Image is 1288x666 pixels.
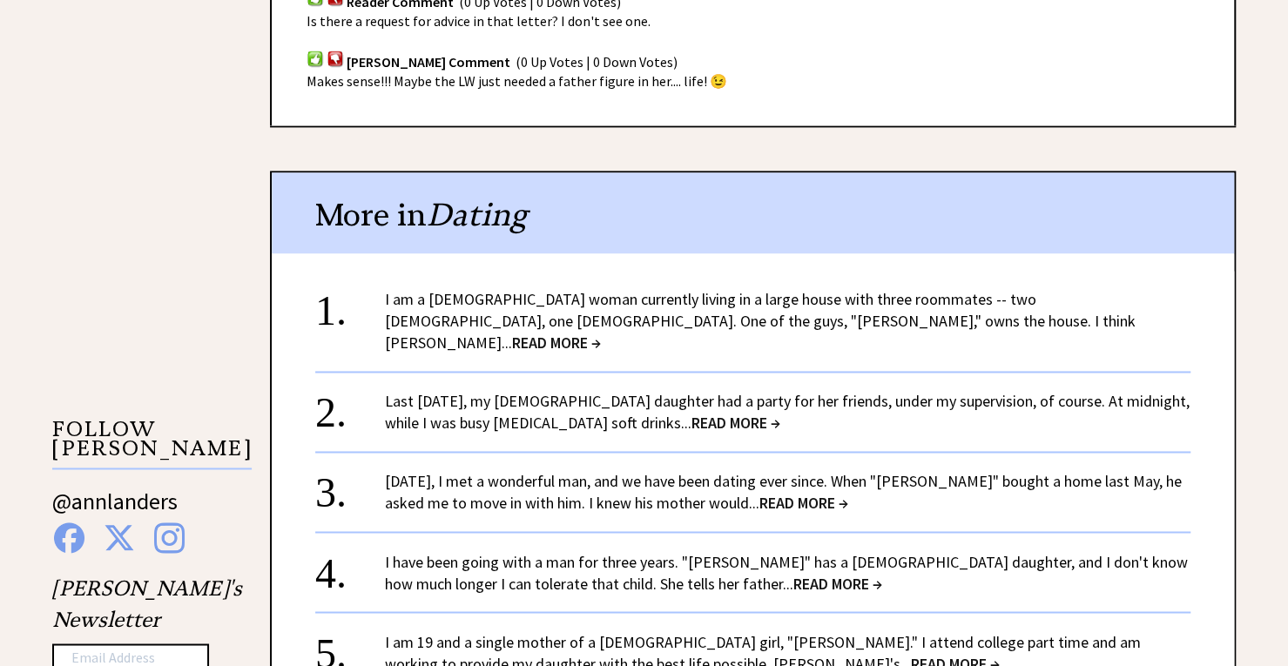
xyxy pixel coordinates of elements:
[315,550,385,582] div: 4.
[307,50,324,66] img: votup.png
[385,551,1188,593] a: I have been going with a man for three years. "[PERSON_NAME]" has a [DEMOGRAPHIC_DATA] daughter, ...
[512,333,601,353] span: READ MORE →
[315,470,385,502] div: 3.
[427,195,528,234] span: Dating
[104,522,135,553] img: x%20blue.png
[327,50,344,66] img: votdown.png
[52,420,252,469] p: FOLLOW [PERSON_NAME]
[272,172,1234,253] div: More in
[52,487,178,533] a: @annlanders
[347,53,510,71] span: [PERSON_NAME] Comment
[516,53,678,71] span: (0 Up Votes | 0 Down Votes)
[385,289,1136,353] a: I am a [DEMOGRAPHIC_DATA] woman currently living in a large house with three roommates -- two [DE...
[315,630,385,663] div: 5.
[307,12,651,30] span: Is there a request for advice in that letter? I don't see one.
[759,493,848,513] span: READ MORE →
[54,522,84,553] img: facebook%20blue.png
[691,413,780,433] span: READ MORE →
[793,573,882,593] span: READ MORE →
[315,288,385,320] div: 1.
[154,522,185,553] img: instagram%20blue.png
[385,471,1182,513] a: [DATE], I met a wonderful man, and we have been dating ever since. When "[PERSON_NAME]" bought a ...
[385,391,1190,433] a: Last [DATE], my [DEMOGRAPHIC_DATA] daughter had a party for her friends, under my supervision, of...
[315,390,385,422] div: 2.
[307,72,727,90] span: Makes sense!!! Maybe the LW just needed a father figure in her.... life! 😉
